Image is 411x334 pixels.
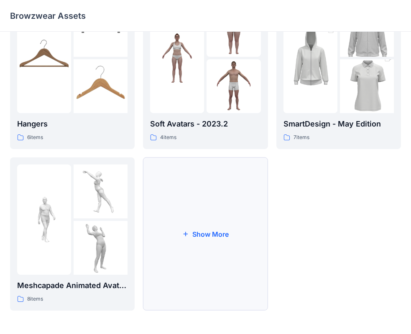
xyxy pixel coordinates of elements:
[150,31,204,85] img: folder 1
[27,133,43,142] p: 6 items
[17,31,71,85] img: folder 1
[340,46,394,127] img: folder 3
[160,133,176,142] p: 4 items
[17,118,128,130] p: Hangers
[150,118,260,130] p: Soft Avatars - 2023.2
[143,157,268,311] button: Show More
[207,59,260,113] img: folder 3
[17,280,128,291] p: Meshcapade Animated Avatars
[74,164,128,218] img: folder 2
[17,192,71,246] img: folder 1
[283,118,394,130] p: SmartDesign - May Edition
[283,18,337,99] img: folder 1
[27,295,43,304] p: 8 items
[74,221,128,275] img: folder 3
[10,157,135,311] a: folder 1folder 2folder 3Meshcapade Animated Avatars8items
[10,10,86,22] p: Browzwear Assets
[294,133,309,142] p: 7 items
[74,59,128,113] img: folder 3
